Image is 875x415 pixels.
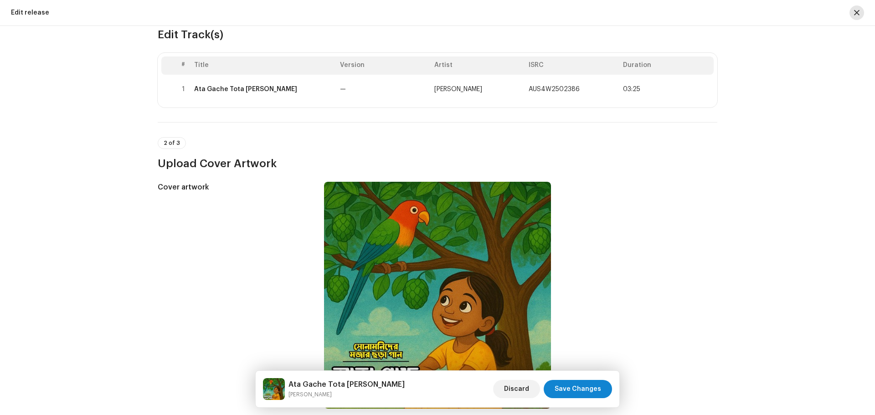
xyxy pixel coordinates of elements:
[158,156,717,171] h3: Upload Cover Artwork
[336,56,431,75] th: Version
[288,379,405,390] h5: Ata Gache Tota Pakhi
[263,378,285,400] img: 92aa6b78-4116-476e-a1c8-a988b5f7e43c
[194,86,297,93] div: Ata Gache Tota Pakhi
[158,27,717,42] h3: Edit Track(s)
[504,380,529,398] span: Discard
[158,182,309,193] h5: Cover artwork
[288,390,405,399] small: Ata Gache Tota Pakhi
[431,56,525,75] th: Artist
[555,380,601,398] span: Save Changes
[190,56,336,75] th: Title
[434,86,482,92] span: Sreyoshi Mondal
[529,86,580,92] span: AUS4W2502386
[164,140,180,146] span: 2 of 3
[544,380,612,398] button: Save Changes
[619,56,714,75] th: Duration
[623,86,640,93] span: 03:25
[176,56,190,75] th: #
[525,56,619,75] th: ISRC
[493,380,540,398] button: Discard
[340,86,346,92] span: —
